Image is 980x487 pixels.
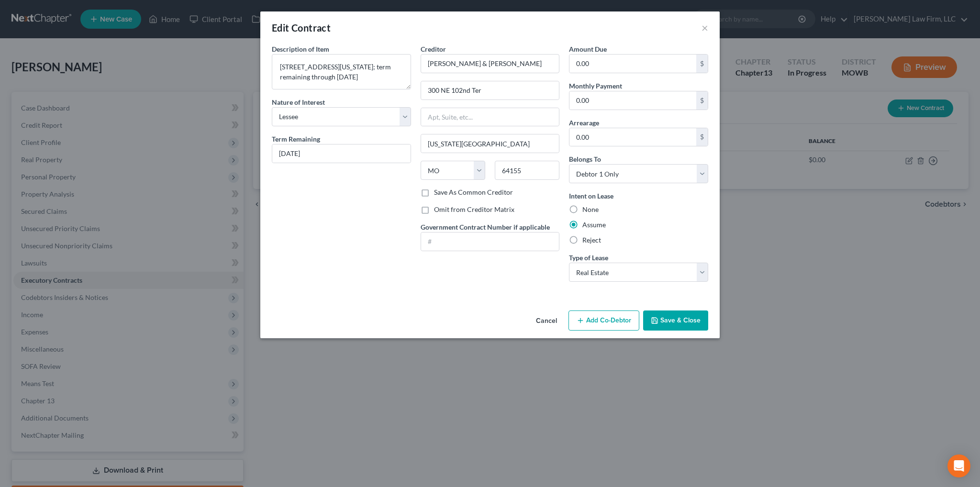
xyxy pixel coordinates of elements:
[421,81,559,100] input: Enter address...
[272,144,411,163] input: --
[421,134,559,153] input: Enter city...
[569,91,696,110] input: 0.00
[434,188,513,197] label: Save As Common Creditor
[696,91,708,110] div: $
[528,311,565,331] button: Cancel
[582,205,599,214] label: None
[434,205,514,214] label: Omit from Creditor Matrix
[569,55,696,73] input: 0.00
[569,155,601,163] span: Belongs To
[696,55,708,73] div: $
[947,454,970,477] div: Open Intercom Messenger
[568,310,639,331] button: Add Co-Debtor
[272,21,331,34] div: Edit Contract
[569,191,613,201] label: Intent on Lease
[569,44,607,54] label: Amount Due
[569,128,696,146] input: 0.00
[702,22,708,33] button: ×
[582,235,601,245] label: Reject
[696,128,708,146] div: $
[272,97,325,107] label: Nature of Interest
[272,134,320,144] label: Term Remaining
[421,108,559,126] input: Apt, Suite, etc...
[569,254,608,262] span: Type of Lease
[421,54,560,73] input: Search creditor by name...
[421,222,550,232] label: Government Contract Number if applicable
[582,220,606,230] label: Assume
[643,310,708,331] button: Save & Close
[569,118,599,128] label: Arrearage
[569,81,622,91] label: Monthly Payment
[421,45,446,53] span: Creditor
[495,161,559,180] input: Enter zip..
[421,232,559,251] input: #
[272,45,329,53] span: Description of Item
